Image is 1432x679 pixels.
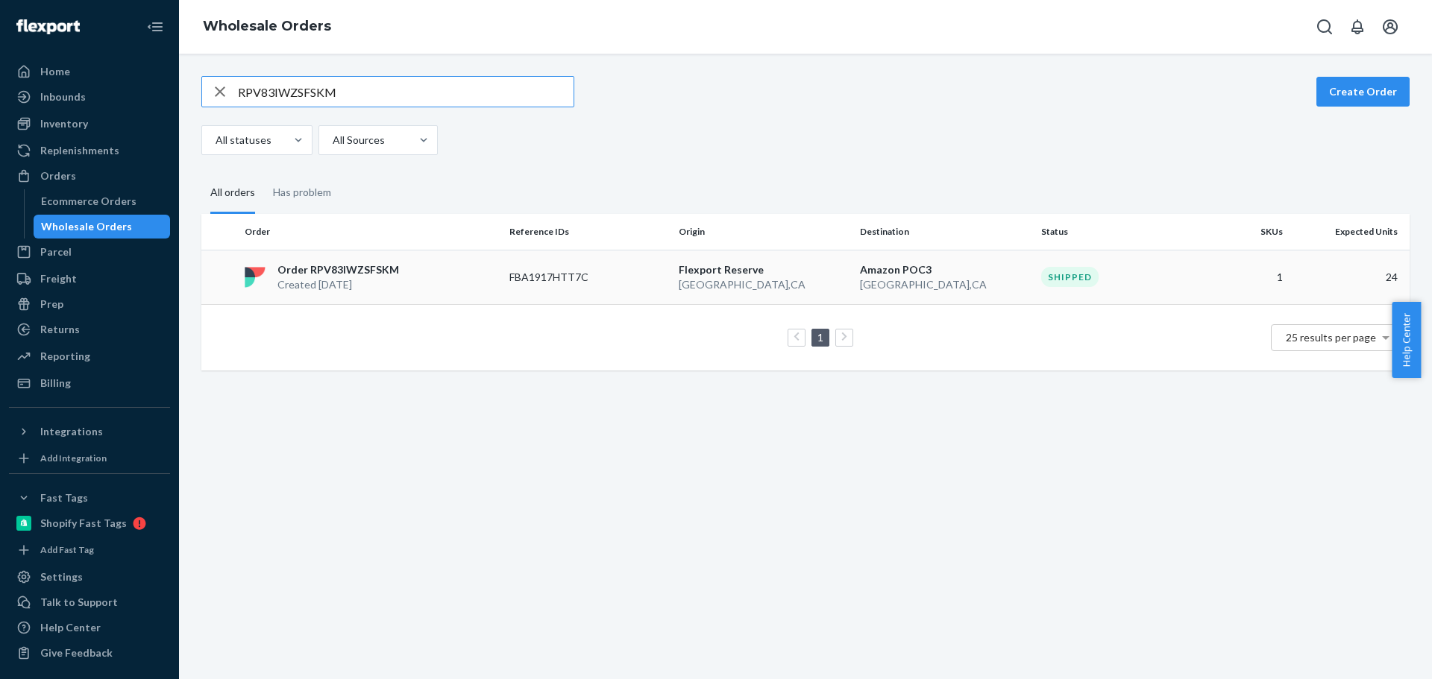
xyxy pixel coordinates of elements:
a: Parcel [9,240,170,264]
button: Open account menu [1375,12,1405,42]
div: Talk to Support [40,595,118,610]
p: Flexport Reserve [679,262,848,277]
button: Help Center [1392,302,1421,378]
p: [GEOGRAPHIC_DATA] , CA [679,277,848,292]
input: All statuses [214,133,216,148]
td: 24 [1289,250,1410,304]
div: Fast Tags [40,490,88,505]
button: Open notifications [1342,12,1372,42]
th: Order [239,214,503,250]
th: Origin [673,214,854,250]
th: Status [1035,214,1205,250]
a: Wholesale Orders [34,215,171,239]
a: Replenishments [9,139,170,162]
a: Talk to Support [9,590,170,614]
p: Order RPV83IWZSFSKM [277,262,399,277]
th: Destination [854,214,1035,250]
div: Settings [40,569,83,584]
a: Orders [9,164,170,188]
div: Billing [40,376,71,391]
p: FBA1917HTT7C [509,270,629,285]
img: flexport logo [245,267,266,288]
a: Home [9,60,170,83]
a: Page 1 is your current page [814,331,826,344]
div: Shopify Fast Tags [40,516,127,531]
th: Reference IDs [503,214,673,250]
div: Give Feedback [40,645,113,660]
a: Billing [9,371,170,395]
p: Amazon POC3 [860,262,1029,277]
div: Orders [40,168,76,183]
a: Help Center [9,616,170,639]
a: Ecommerce Orders [34,189,171,213]
a: Inventory [9,112,170,136]
ol: breadcrumbs [191,5,343,48]
div: Wholesale Orders [41,219,132,234]
a: Freight [9,267,170,291]
div: Returns [40,322,80,337]
div: Add Fast Tag [40,543,94,556]
a: Add Integration [9,449,170,467]
button: Integrations [9,420,170,443]
th: Expected Units [1289,214,1410,250]
div: Prep [40,297,63,312]
button: Give Feedback [9,641,170,665]
button: Create Order [1316,77,1410,107]
div: Has problem [273,173,331,212]
a: Reporting [9,344,170,368]
p: Created [DATE] [277,277,399,292]
input: Search orders [238,77,574,107]
div: All orders [210,173,255,214]
div: Home [40,64,70,79]
div: Replenishments [40,143,119,158]
div: Reporting [40,349,90,364]
a: Wholesale Orders [203,18,331,34]
button: Close Navigation [140,12,170,42]
th: SKUs [1205,214,1289,250]
div: Inventory [40,116,88,131]
a: Prep [9,292,170,316]
div: Ecommerce Orders [41,194,136,209]
p: [GEOGRAPHIC_DATA] , CA [860,277,1029,292]
a: Returns [9,318,170,341]
div: Shipped [1041,267,1099,287]
div: Freight [40,271,77,286]
a: Add Fast Tag [9,541,170,559]
input: All Sources [331,133,333,148]
div: Help Center [40,620,101,635]
td: 1 [1205,250,1289,304]
a: Shopify Fast Tags [9,511,170,535]
div: Integrations [40,424,103,439]
a: Inbounds [9,85,170,109]
button: Open Search Box [1310,12,1340,42]
button: Fast Tags [9,486,170,510]
span: 25 results per page [1286,331,1376,344]
div: Add Integration [40,452,107,464]
div: Parcel [40,244,72,259]
img: Flexport logo [16,19,80,34]
a: Settings [9,565,170,589]
div: Inbounds [40,89,86,104]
